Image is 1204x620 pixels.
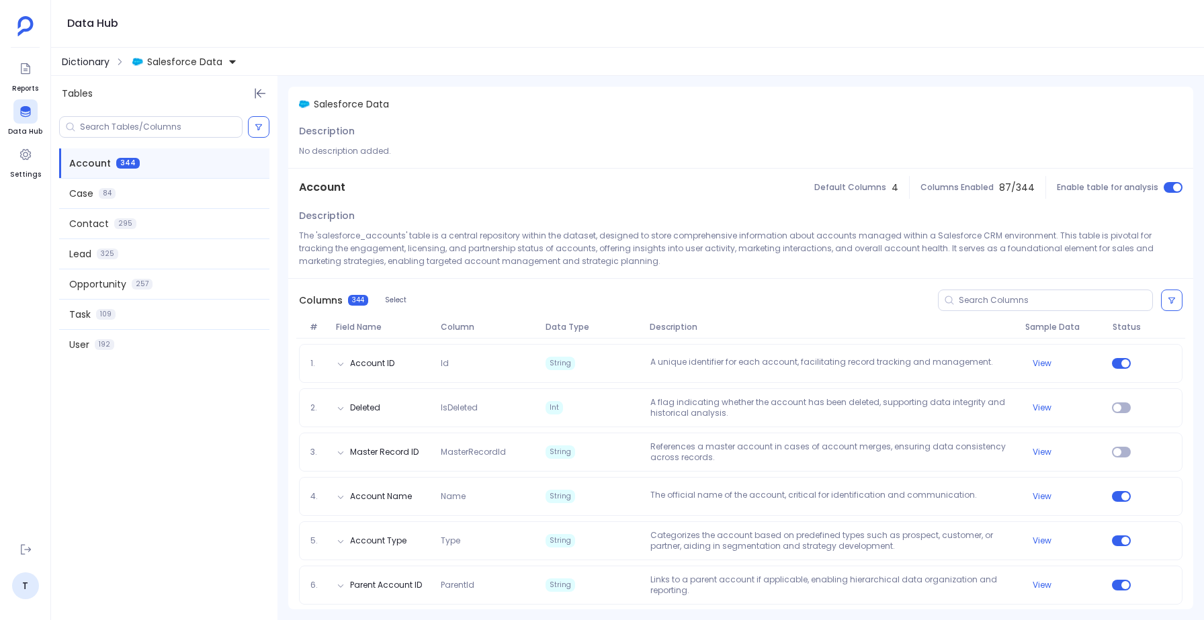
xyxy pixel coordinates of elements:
[147,55,222,69] span: Salesforce Data
[1033,447,1051,457] button: View
[435,358,540,369] span: Id
[350,491,412,502] button: Account Name
[645,490,1020,503] p: The official name of the account, critical for identification and communication.
[305,491,331,502] span: 4.
[95,339,114,350] span: 192
[350,447,419,457] button: Master Record ID
[62,55,110,69] span: Dictionary
[8,99,42,137] a: Data Hub
[435,322,540,333] span: Column
[10,142,41,180] a: Settings
[69,247,91,261] span: Lead
[546,445,575,459] span: String
[17,16,34,36] img: petavue logo
[645,397,1020,418] p: A flag indicating whether the account has been deleted, supporting data integrity and historical ...
[69,308,91,321] span: Task
[644,322,1020,333] span: Description
[80,122,242,132] input: Search Tables/Columns
[69,338,89,351] span: User
[305,580,331,590] span: 6.
[10,169,41,180] span: Settings
[645,357,1020,370] p: A unique identifier for each account, facilitating record tracking and management.
[69,157,111,170] span: Account
[1033,580,1051,590] button: View
[546,578,575,592] span: String
[299,294,343,307] span: Columns
[999,181,1035,194] span: 87 / 344
[299,209,355,222] span: Description
[314,97,389,111] span: Salesforce Data
[546,490,575,503] span: String
[305,402,331,413] span: 2.
[546,401,563,414] span: Int
[435,491,540,502] span: Name
[299,144,1182,157] p: No description added.
[132,279,153,290] span: 257
[1057,182,1158,193] span: Enable table for analysis
[350,402,380,413] button: Deleted
[51,76,277,111] div: Tables
[69,187,93,200] span: Case
[299,179,345,195] span: Account
[96,309,116,320] span: 109
[69,277,126,291] span: Opportunity
[305,447,331,457] span: 3.
[645,530,1020,551] p: Categorizes the account based on predefined types such as prospect, customer, or partner, aiding ...
[350,358,394,369] button: Account ID
[8,126,42,137] span: Data Hub
[814,182,886,193] span: Default Columns
[299,124,355,138] span: Description
[892,181,898,194] span: 4
[114,218,136,229] span: 295
[12,572,39,599] a: T
[132,56,143,67] img: salesforce.svg
[350,580,422,590] button: Parent Account ID
[920,182,994,193] span: Columns Enabled
[1033,491,1051,502] button: View
[299,229,1182,267] p: The 'salesforce_accounts' table is a central repository within the dataset, designed to store com...
[130,51,240,73] button: Salesforce Data
[348,295,368,306] span: 344
[645,441,1020,463] p: References a master account in cases of account merges, ensuring data consistency across records.
[435,535,540,546] span: Type
[305,535,331,546] span: 5.
[376,292,415,309] button: Select
[67,14,118,33] h1: Data Hub
[959,295,1152,306] input: Search Columns
[435,447,540,457] span: MasterRecordId
[12,56,38,94] a: Reports
[1033,535,1051,546] button: View
[1033,402,1051,413] button: View
[304,322,331,333] span: #
[645,574,1020,596] p: Links to a parent account if applicable, enabling hierarchical data organization and reporting.
[116,158,140,169] span: 344
[299,99,310,109] img: salesforce.svg
[305,358,331,369] span: 1.
[435,402,540,413] span: IsDeleted
[1020,322,1107,333] span: Sample Data
[97,249,118,259] span: 325
[546,534,575,547] span: String
[435,580,540,590] span: ParentId
[331,322,435,333] span: Field Name
[350,535,406,546] button: Account Type
[69,217,109,230] span: Contact
[546,357,575,370] span: String
[1033,358,1051,369] button: View
[540,322,645,333] span: Data Type
[251,84,269,103] button: Hide Tables
[12,83,38,94] span: Reports
[99,188,116,199] span: 84
[1107,322,1142,333] span: Status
